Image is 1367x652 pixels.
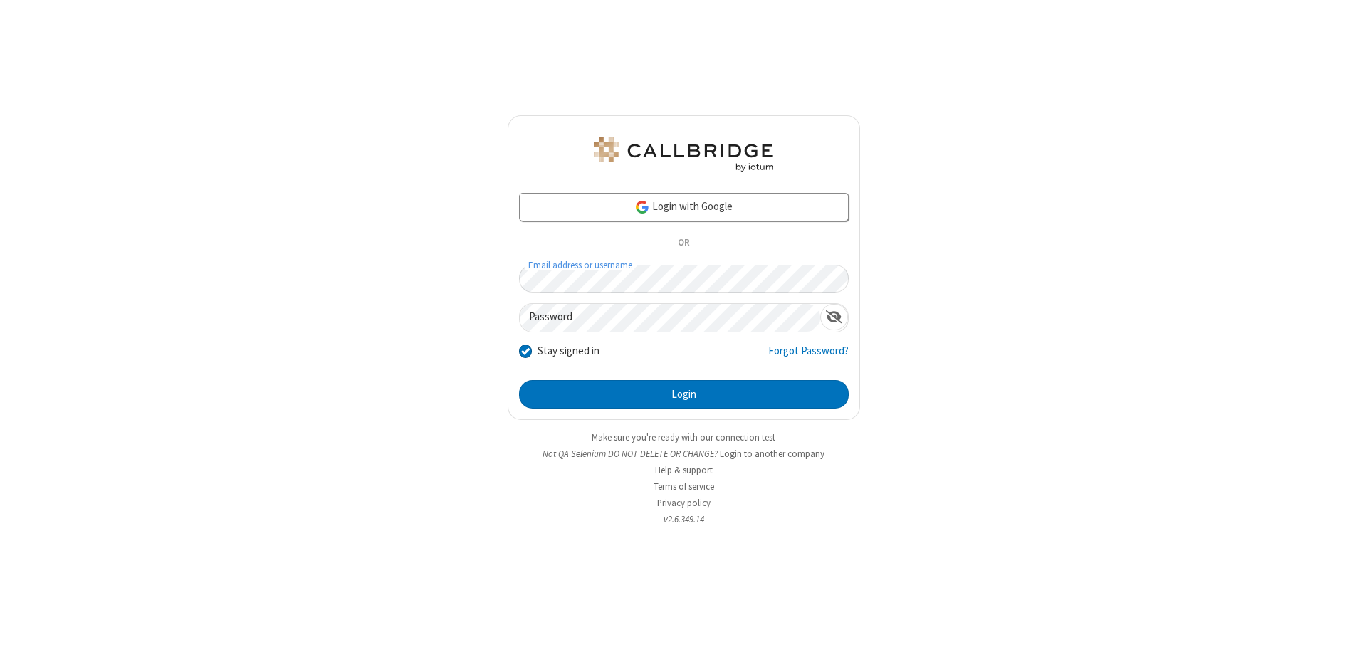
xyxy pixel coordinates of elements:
a: Help & support [655,464,713,476]
a: Terms of service [654,480,714,493]
li: Not QA Selenium DO NOT DELETE OR CHANGE? [508,447,860,461]
li: v2.6.349.14 [508,512,860,526]
a: Privacy policy [657,497,711,509]
button: Login to another company [720,447,824,461]
div: Show password [820,304,848,330]
a: Login with Google [519,193,849,221]
img: QA Selenium DO NOT DELETE OR CHANGE [591,137,776,172]
a: Forgot Password? [768,343,849,370]
label: Stay signed in [538,343,599,359]
span: OR [672,233,695,253]
input: Email address or username [519,265,849,293]
button: Login [519,380,849,409]
a: Make sure you're ready with our connection test [592,431,775,443]
img: google-icon.png [634,199,650,215]
input: Password [520,304,820,332]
